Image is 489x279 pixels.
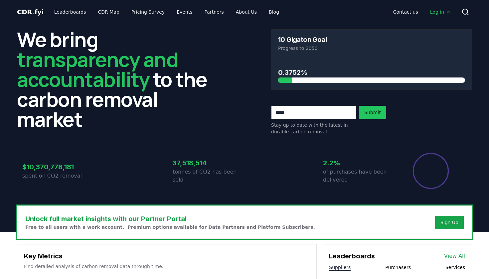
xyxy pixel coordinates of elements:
a: Contact us [388,6,423,18]
h3: Key Metrics [24,251,310,261]
h3: 37,518,514 [173,158,244,168]
p: of purchases have been delivered [323,168,395,184]
button: Services [445,264,465,271]
span: transparency and accountability [17,46,178,93]
nav: Main [388,6,456,18]
a: CDR.fyi [17,7,44,17]
p: tonnes of CO2 has been sold [173,168,244,184]
p: Progress to 2050 [278,45,465,52]
h3: 0.3752% [278,68,465,77]
a: Events [171,6,198,18]
h2: We bring to the carbon removal market [17,29,218,129]
button: Submit [359,106,386,119]
h3: Leaderboards [329,251,375,261]
span: Log in [430,9,451,15]
a: Sign Up [440,219,458,226]
p: spent on CO2 removal [22,172,94,180]
a: Leaderboards [49,6,91,18]
h3: Unlock full market insights with our Partner Portal [25,214,315,224]
nav: Main [49,6,284,18]
button: Suppliers [329,264,351,271]
h3: 2.2% [323,158,395,168]
a: Pricing Survey [126,6,170,18]
span: . [32,8,35,16]
h3: 10 Gigaton Goal [278,36,327,43]
div: Percentage of sales delivered [412,152,449,190]
a: Partners [199,6,229,18]
p: Free to all users with a work account. Premium options available for Data Partners and Platform S... [25,224,315,230]
button: Purchasers [385,264,411,271]
h3: $10,370,778,181 [22,162,94,172]
a: About Us [231,6,262,18]
a: CDR Map [93,6,125,18]
span: CDR fyi [17,8,44,16]
a: Log in [425,6,456,18]
a: View All [444,252,465,260]
a: Blog [263,6,284,18]
p: Stay up to date with the latest in durable carbon removal. [271,122,356,135]
button: Sign Up [435,216,464,229]
p: Find detailed analysis of carbon removal data through time. [24,263,310,270]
